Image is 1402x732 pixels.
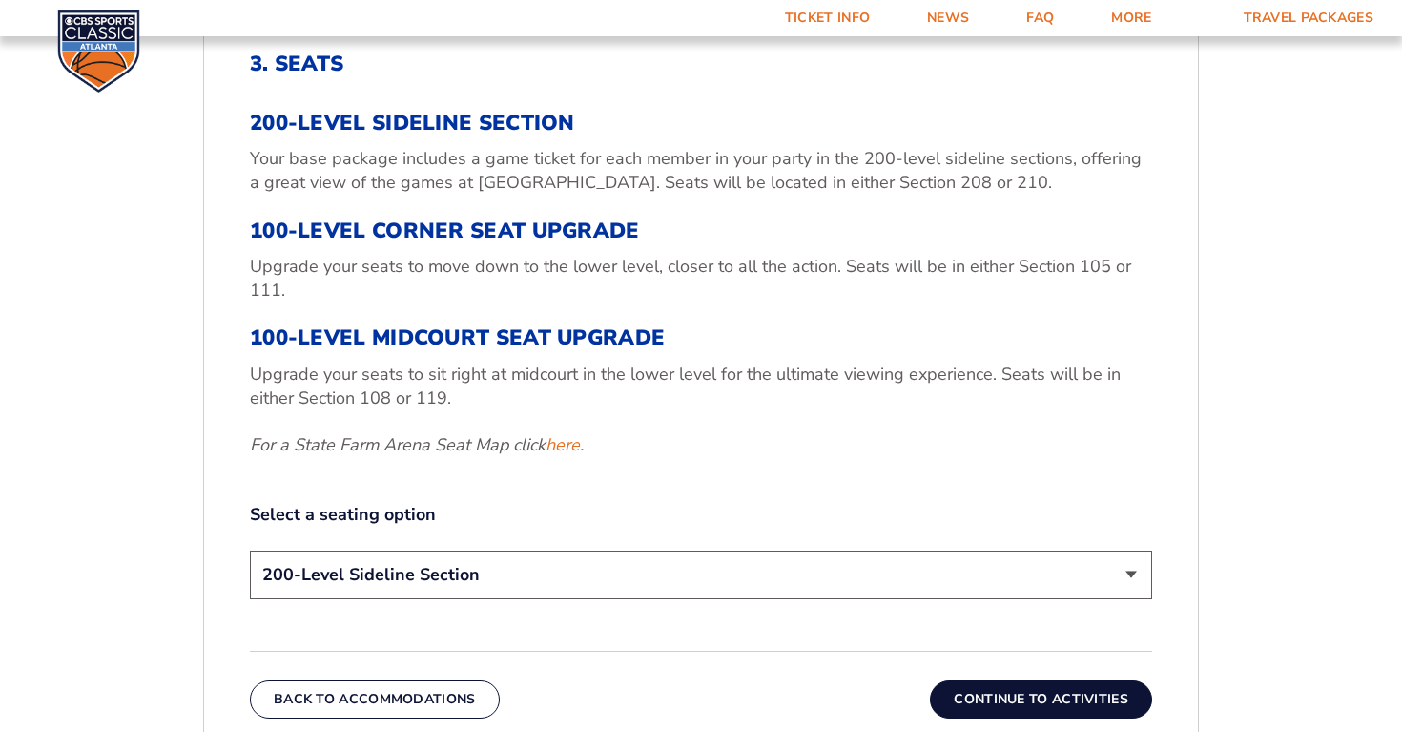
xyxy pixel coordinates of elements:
a: here [546,433,580,457]
label: Select a seating option [250,503,1152,527]
h2: 3. Seats [250,52,1152,76]
h3: 200-Level Sideline Section [250,111,1152,136]
p: Upgrade your seats to move down to the lower level, closer to all the action. Seats will be in ei... [250,255,1152,303]
h3: 100-Level Midcourt Seat Upgrade [250,325,1152,350]
em: For a State Farm Arena Seat Map click . [250,433,584,456]
img: CBS Sports Classic [57,10,140,93]
p: Upgrade your seats to sit right at midcourt in the lower level for the ultimate viewing experienc... [250,363,1152,410]
button: Continue To Activities [930,680,1152,719]
button: Back To Accommodations [250,680,500,719]
p: Your base package includes a game ticket for each member in your party in the 200-level sideline ... [250,147,1152,195]
h3: 100-Level Corner Seat Upgrade [250,219,1152,243]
